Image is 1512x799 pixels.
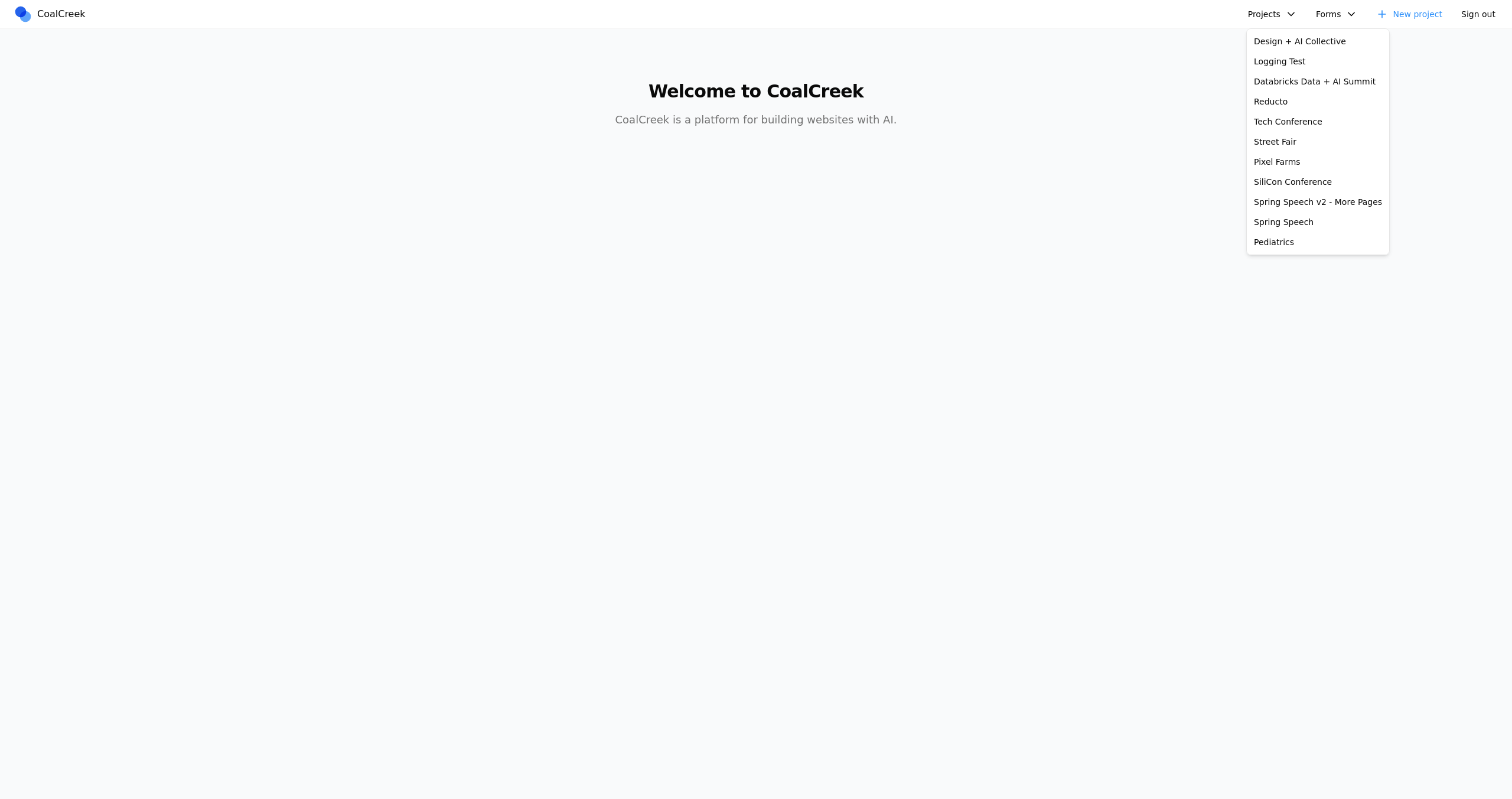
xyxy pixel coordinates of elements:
a: Pediatrics [1249,232,1387,252]
a: New project [1369,5,1449,24]
p: CoalCreek is a platform for building websites with AI. [529,112,983,128]
button: Projects [1241,5,1304,24]
a: Spring Speech v2 - More Pages [1249,192,1387,212]
a: CoalCreek [14,5,90,23]
a: Pixel Farms [1249,152,1387,172]
button: Sign out [1454,5,1503,24]
a: Lattice [1249,252,1387,272]
h1: Welcome to CoalCreek [529,81,983,102]
a: Tech Conference [1249,112,1387,132]
button: Forms [1309,5,1365,24]
div: Projects [1246,28,1390,255]
a: Street Fair [1249,132,1387,152]
a: Spring Speech [1249,212,1387,232]
a: SiliCon Conference [1249,172,1387,192]
a: Logging Test [1249,51,1387,71]
span: CoalCreek [37,7,86,21]
a: Design + AI Collective [1249,31,1387,51]
a: Databricks Data + AI Summit [1249,71,1387,92]
a: Reducto [1249,92,1387,112]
